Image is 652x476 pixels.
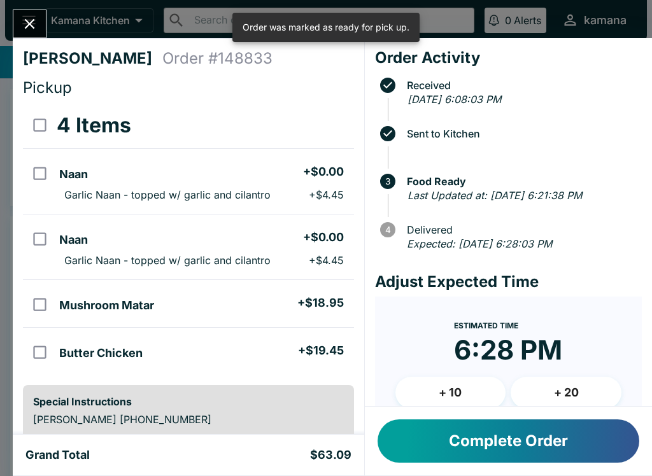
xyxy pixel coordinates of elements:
h5: Grand Total [25,447,90,463]
p: Garlic Naan - topped w/ garlic and cilantro [64,254,271,267]
table: orders table [23,102,354,375]
text: 4 [385,225,390,235]
h5: Mushroom Matar [59,298,154,313]
h4: Order # 148833 [162,49,273,68]
span: Food Ready [400,176,642,187]
span: Delivered [400,224,642,235]
em: [DATE] 6:08:03 PM [407,93,501,106]
h4: Adjust Expected Time [375,272,642,291]
h5: + $18.95 [297,295,344,311]
span: Pickup [23,78,72,97]
h5: + $0.00 [303,230,344,245]
button: Close [13,10,46,38]
p: + $4.45 [309,188,344,201]
button: + 20 [511,377,621,409]
button: Complete Order [378,419,639,463]
em: Last Updated at: [DATE] 6:21:38 PM [407,189,582,202]
h5: $63.09 [310,447,351,463]
text: 3 [385,176,390,186]
h4: [PERSON_NAME] [23,49,162,68]
p: Garlic Naan - topped w/ garlic and cilantro [64,188,271,201]
button: + 10 [395,377,506,409]
em: Expected: [DATE] 6:28:03 PM [407,237,552,250]
h5: Butter Chicken [59,346,143,361]
span: Received [400,80,642,91]
h5: Naan [59,232,88,248]
span: Estimated Time [454,321,518,330]
h6: Special Instructions [33,395,344,408]
h5: + $0.00 [303,164,344,179]
p: [PERSON_NAME] [PHONE_NUMBER] [33,413,344,426]
h3: 4 Items [57,113,131,138]
p: + $4.45 [309,254,344,267]
time: 6:28 PM [454,333,562,367]
h5: + $19.45 [298,343,344,358]
div: Order was marked as ready for pick up. [243,17,409,38]
h5: Naan [59,167,88,182]
h4: Order Activity [375,48,642,67]
span: Sent to Kitchen [400,128,642,139]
